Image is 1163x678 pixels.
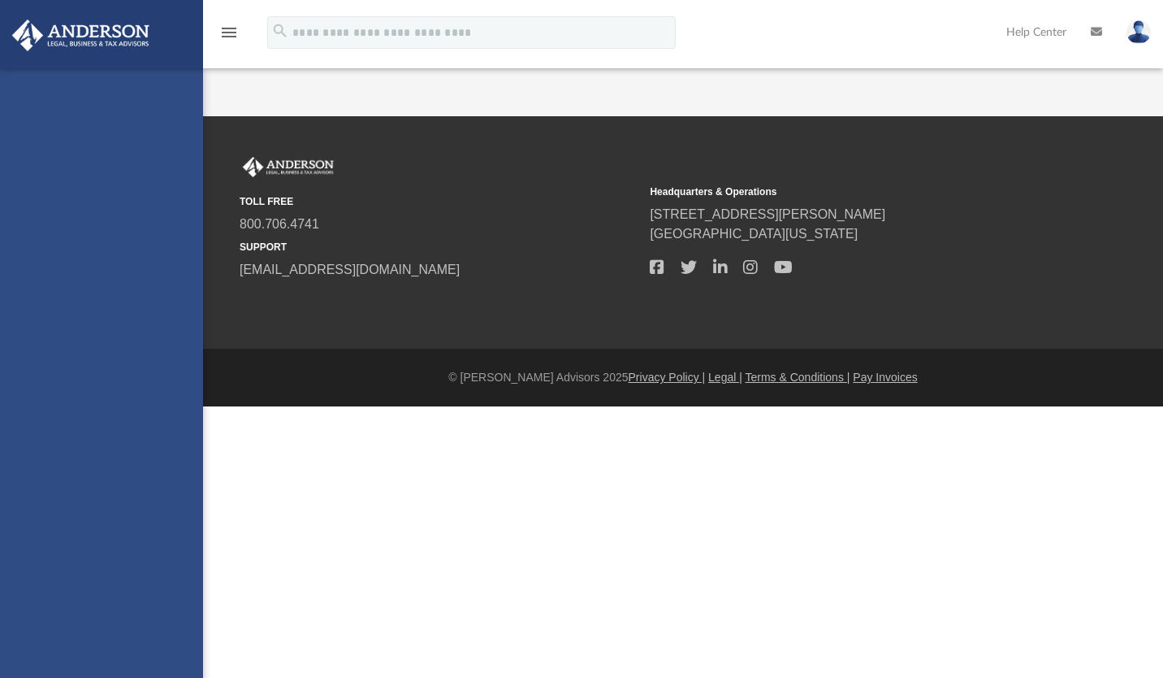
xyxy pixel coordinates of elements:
[219,31,239,42] a: menu
[240,263,460,276] a: [EMAIL_ADDRESS][DOMAIN_NAME]
[240,240,638,254] small: SUPPORT
[650,207,885,221] a: [STREET_ADDRESS][PERSON_NAME]
[853,371,917,384] a: Pay Invoices
[629,371,706,384] a: Privacy Policy |
[203,369,1163,386] div: © [PERSON_NAME] Advisors 2025
[219,23,239,42] i: menu
[650,185,1048,199] small: Headquarters & Operations
[240,217,319,231] a: 800.706.4741
[1126,20,1151,44] img: User Pic
[746,371,850,384] a: Terms & Conditions |
[240,157,337,178] img: Anderson Advisors Platinum Portal
[650,227,858,241] a: [GEOGRAPHIC_DATA][US_STATE]
[240,194,638,209] small: TOLL FREE
[7,20,154,51] img: Anderson Advisors Platinum Portal
[271,22,289,40] i: search
[708,371,742,384] a: Legal |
